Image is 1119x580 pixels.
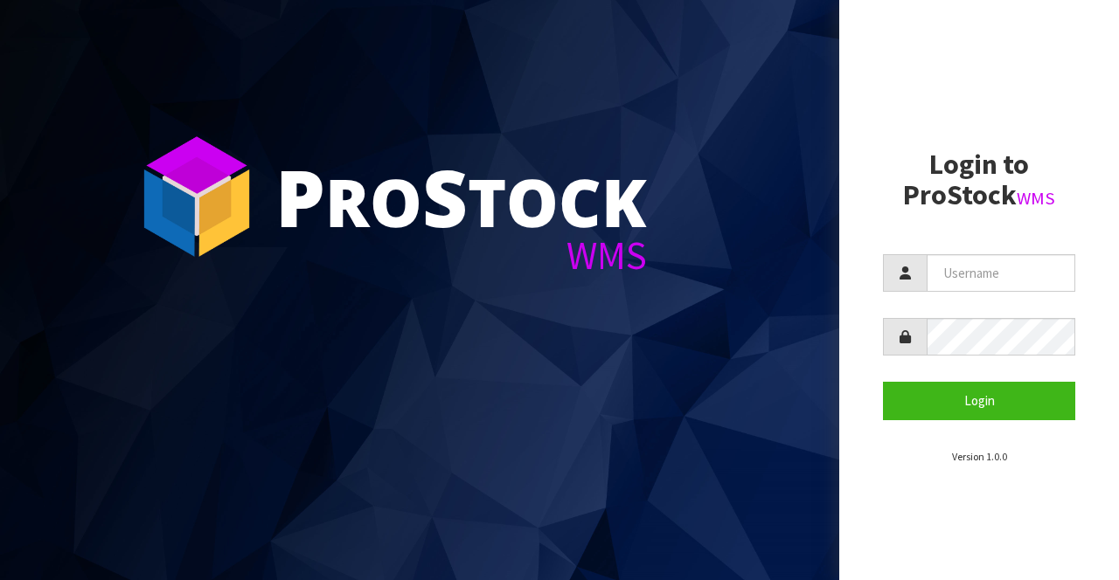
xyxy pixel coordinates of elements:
button: Login [883,382,1075,419]
div: WMS [275,236,647,275]
h2: Login to ProStock [883,149,1075,211]
input: Username [927,254,1075,292]
span: P [275,143,325,250]
small: WMS [1017,187,1055,210]
span: S [422,143,468,250]
img: ProStock Cube [131,131,262,262]
small: Version 1.0.0 [952,450,1007,463]
div: ro tock [275,157,647,236]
